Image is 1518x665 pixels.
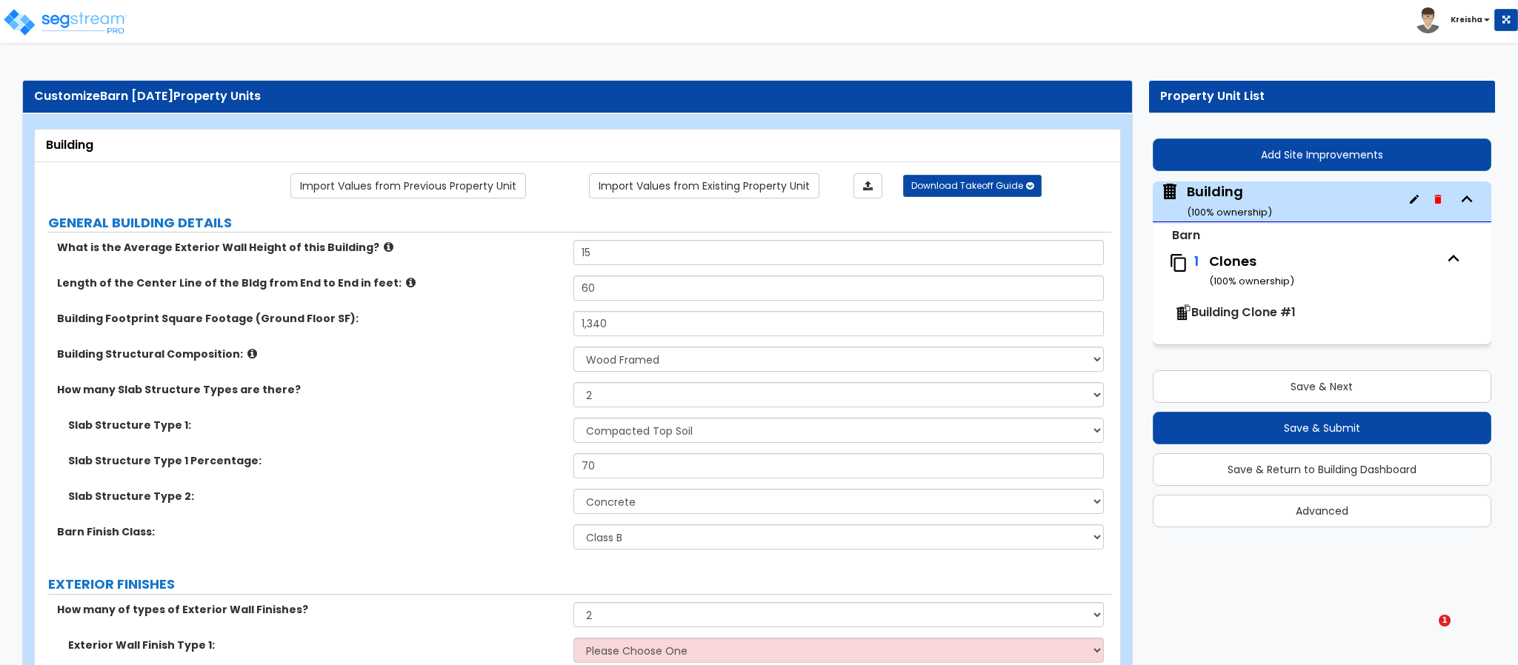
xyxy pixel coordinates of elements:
span: 1 [1194,252,1199,270]
i: click for more info! [247,348,257,359]
button: Save & Submit [1153,412,1491,444]
b: Kreisha [1451,14,1482,25]
label: Slab Structure Type 1: [68,418,562,432]
div: Customize Property Units [34,88,1121,105]
img: logo_pro_r.png [2,7,128,37]
label: Building Structural Composition: [57,347,562,361]
span: 1 [1439,615,1451,626]
i: click for more info! [384,241,393,253]
label: How many Slab Structure Types are there? [57,382,562,397]
label: Exterior Wall Finish Type 1: [68,638,562,652]
div: Building [46,137,1109,154]
button: Save & Return to Building Dashboard [1153,453,1491,486]
img: building.svg [1160,182,1179,201]
small: Barn [1172,227,1200,244]
label: Building Footprint Square Footage (Ground Floor SF): [57,311,562,326]
button: Download Takeoff Guide [903,175,1042,197]
img: clone.svg [1169,253,1188,273]
div: Property Unit List [1160,88,1484,105]
a: Import the dynamic attributes value through Excel sheet [853,173,882,198]
iframe: Intercom live chat [1408,615,1444,650]
label: What is the Average Exterior Wall Height of this Building? [57,240,562,255]
div: Building [1187,182,1272,220]
div: Clones [1209,252,1439,290]
label: Slab Structure Type 1 Percentage: [68,453,562,468]
small: ( 100 % ownership) [1209,274,1294,288]
span: Building [1160,182,1272,220]
label: Barn Finish Class: [57,524,562,539]
span: Barn [DATE] [100,87,173,104]
img: clone-building.svg [1174,304,1191,322]
a: Import the dynamic attribute values from existing properties. [589,173,819,198]
img: avatar.png [1415,7,1441,33]
a: Import the dynamic attribute values from previous properties. [290,173,526,198]
label: GENERAL BUILDING DETAILS [48,213,1111,233]
button: Add Site Improvements [1153,138,1491,171]
label: How many of types of Exterior Wall Finishes? [57,602,562,617]
label: Length of the Center Line of the Bldg from End to End in feet: [57,275,562,290]
span: Download Takeoff Guide [911,179,1023,192]
button: Advanced [1153,495,1491,527]
label: EXTERIOR FINISHES [48,575,1111,594]
small: ( 100 % ownership) [1187,205,1272,219]
i: click for more info! [406,277,416,288]
label: Slab Structure Type 2: [68,489,562,504]
span: Building Clone #1 [1191,304,1296,321]
button: Save & Next [1153,370,1491,403]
